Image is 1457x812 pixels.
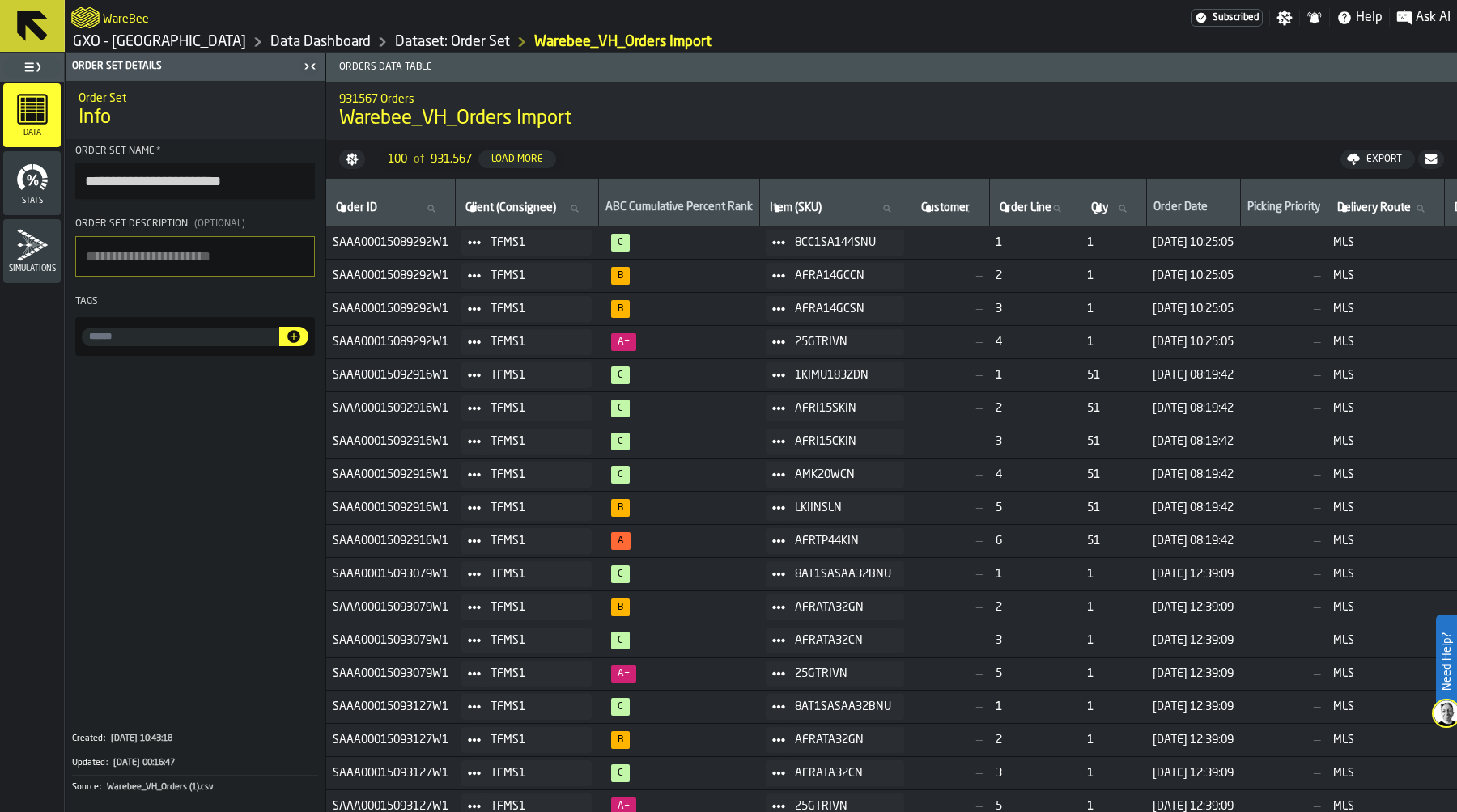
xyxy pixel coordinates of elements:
[66,53,325,81] header: Order Set details
[1087,700,1140,713] span: 1
[917,236,983,249] span: —
[3,151,61,216] li: menu Stats
[333,601,448,614] span: SAAA00015093079W1
[1333,468,1438,481] span: MLS
[1153,468,1234,481] span: [DATE] 08:19:42
[795,535,891,548] span: AFRTP44KIN
[333,269,448,282] span: SAAA00015089292W1
[795,336,891,349] span: 25GTRIVN
[75,297,98,307] span: Tags
[1153,236,1234,249] span: [DATE] 10:25:05
[1247,734,1320,746] span: —
[3,129,61,137] span: Data
[333,501,448,514] span: SAAA00015092916W1
[1333,402,1438,415] span: MLS
[339,90,1444,106] h2: Sub Title
[1356,8,1383,27] span: Help
[1330,8,1389,27] label: button-toggle-Help
[1247,568,1320,581] span: —
[996,568,1074,581] span: 1
[611,632,630,649] span: 97%
[917,634,983,647] span: —
[996,435,1074,448] span: 3
[1247,369,1320,382] span: —
[1087,501,1140,514] span: 51
[72,734,109,744] div: Created
[917,767,983,780] span: —
[1247,601,1320,614] span: —
[1153,402,1234,415] span: [DATE] 08:19:42
[611,300,630,318] span: 94%
[1333,767,1438,780] span: MLS
[996,767,1074,780] span: 3
[795,734,891,746] span: AFRATA32GN
[795,402,891,415] span: AFRI15SKIN
[795,369,891,382] span: 1KIMU183ZDN
[996,734,1074,746] span: 2
[491,336,579,349] span: TFMS1
[795,568,891,581] span: 8AT1SASAA32BNU
[921,201,970,214] span: label
[333,634,448,647] span: SAAA00015093079W1
[1247,236,1320,249] span: —
[1087,435,1140,448] span: 51
[795,468,891,481] span: AMK20WCN
[1153,269,1234,282] span: [DATE] 10:25:05
[1153,201,1234,217] div: Order Date
[194,219,245,229] span: (Optional)
[1416,8,1451,27] span: Ask AI
[611,499,630,517] span: 89%
[3,197,61,205] span: Stats
[1333,634,1438,647] span: MLS
[3,83,61,148] li: menu Data
[534,33,712,51] a: link-to-/wh/i/a3c616c1-32a4-47e6-8ca0-af4465b04030/ORDER_SET/80135e99-fc1e-4673-ae45-61ccdf5bacaf
[917,501,983,514] span: —
[491,236,579,249] span: TFMS1
[491,269,579,282] span: TFMS1
[1087,535,1140,548] span: 51
[795,236,891,249] span: 8CC1SA144SNU
[3,219,61,284] li: menu Simulations
[333,734,448,746] span: SAAA00015093127W1
[336,201,377,214] span: label
[996,236,1074,249] span: 1
[333,61,1457,73] span: Orders Data Table
[333,667,448,680] span: SAAA00015093079W1
[917,568,983,581] span: —
[491,634,579,647] span: TFMS1
[1153,302,1234,315] span: [DATE] 10:25:05
[1153,634,1234,647] span: [DATE] 12:39:09
[333,767,448,780] span: SAAA00015093127W1
[1247,201,1320,217] div: Picking Priority
[1333,535,1438,548] span: MLS
[339,150,365,169] button: button-
[73,33,246,51] a: link-to-/wh/i/a3c616c1-32a4-47e6-8ca0-af4465b04030
[465,201,556,214] span: label
[333,568,448,581] span: SAAA00015093079W1
[1247,336,1320,349] span: —
[1153,369,1234,382] span: [DATE] 08:19:42
[75,146,315,199] label: button-toolbar-Order Set Name
[611,267,630,285] span: 94%
[339,106,571,132] span: Warebee_VH_Orders Import
[75,219,188,229] span: Order Set Description
[795,667,891,680] span: 25GTRIVN
[996,601,1074,614] span: 2
[79,89,312,105] h2: Sub Title
[1213,12,1259,23] span: Subscribed
[375,146,569,172] div: ButtonLoadMore-Load More-Prev-First-Last
[611,366,630,384] span: 98%
[1087,667,1140,680] span: 1
[1334,198,1438,219] input: label
[917,734,983,746] span: —
[72,776,318,799] button: Source:Warebee_VH_Orders (1).csv
[75,163,315,199] input: button-toolbar-Order Set Name
[1438,616,1455,707] label: Need Help?
[1300,10,1329,26] label: button-toggle-Notifications
[1191,9,1263,27] a: link-to-/wh/i/a3c616c1-32a4-47e6-8ca0-af4465b04030/settings/billing
[996,369,1074,382] span: 1
[333,700,448,713] span: SAAA00015093127W1
[996,302,1074,315] span: 3
[795,767,891,780] span: AFRATA32CN
[917,336,983,349] span: —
